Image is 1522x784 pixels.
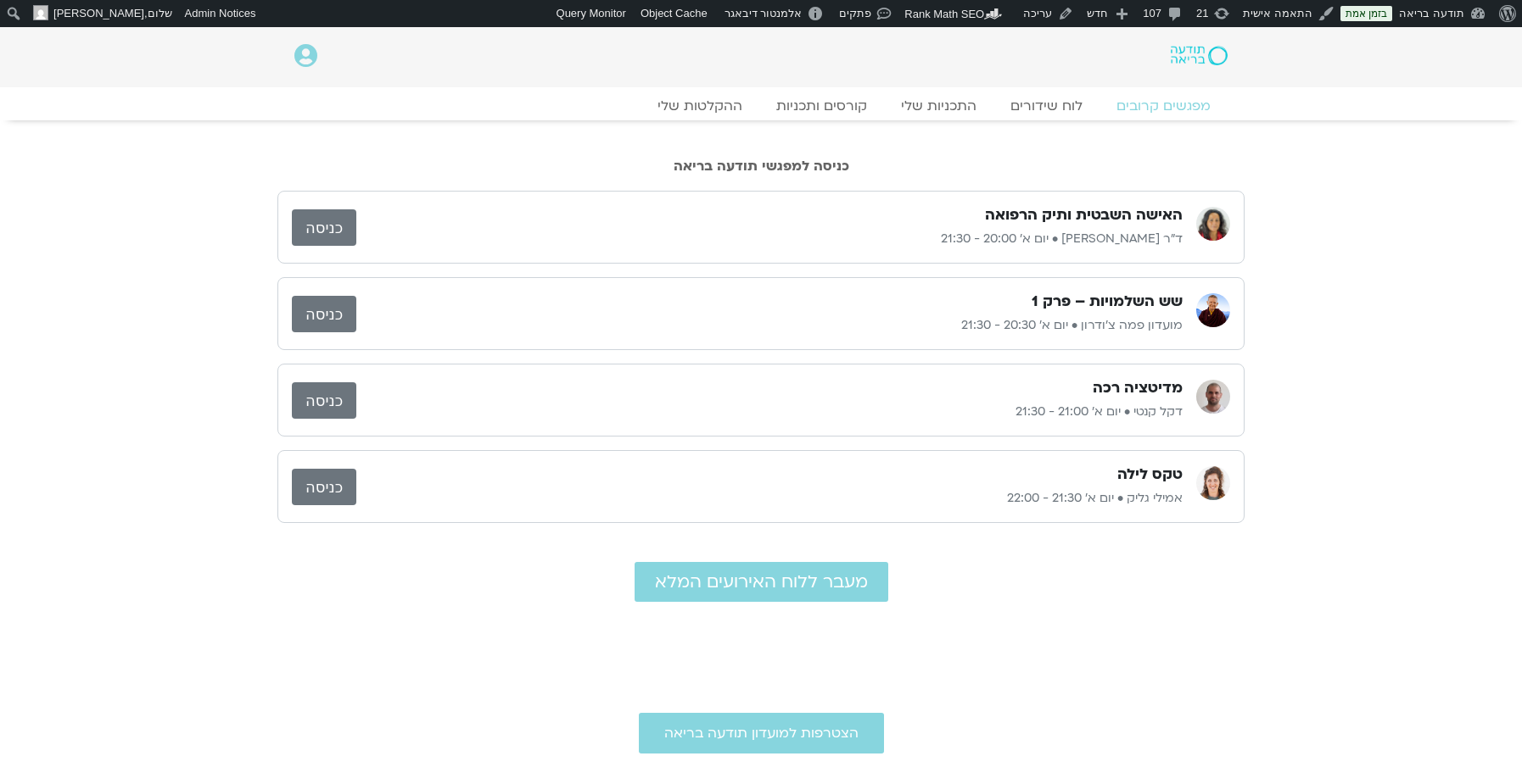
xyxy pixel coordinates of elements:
a: כניסה [292,382,356,419]
img: ד״ר צילה זן בר צור [1196,207,1230,241]
a: לוח שידורים [993,97,1100,114]
p: מועדון פמה צ'ודרון • יום א׳ 20:30 - 21:30 [356,315,1183,336]
h3: מדיטציה רכה [1093,378,1183,398]
h2: כניסה למפגשי תודעה בריאה [277,158,1245,174]
a: הצטרפות למועדון תודעה בריאה [639,713,884,753]
nav: Menu [294,97,1228,114]
img: מועדון פמה צ'ודרון [1196,293,1230,327]
p: ד״ר [PERSON_NAME] • יום א׳ 20:00 - 21:30 [356,229,1183,249]
p: אמילי גליק • יום א׳ 21:30 - 22:00 [356,488,1183,509]
h3: האישה השבטית ותיק הרפואה [985,205,1183,225]
h3: טקס לילה [1117,464,1183,485]
a: התכניות שלי [884,97,993,114]
span: [PERSON_NAME] [53,7,144,19]
img: אמילי גליק [1196,466,1230,500]
img: דקל קנטי [1196,380,1230,414]
a: כניסה [292,469,356,505]
a: בזמן אמת [1340,6,1392,21]
span: הצטרפות למועדון תודעה בריאה [664,726,859,741]
h3: שש השלמויות – פרק 1 [1032,292,1183,312]
a: מעבר ללוח האירועים המלא [635,562,888,602]
a: קורסים ותכניות [759,97,884,114]
a: כניסה [292,296,356,332]
a: ההקלטות שלי [641,97,759,114]
a: מפגשים קרובים [1100,97,1228,114]
a: כניסה [292,209,356,246]
span: מעבר ללוח האירועים המלא [655,572,868,592]
p: דקל קנטי • יום א׳ 21:00 - 21:30 [356,402,1183,422]
span: Rank Math SEO [904,8,984,20]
